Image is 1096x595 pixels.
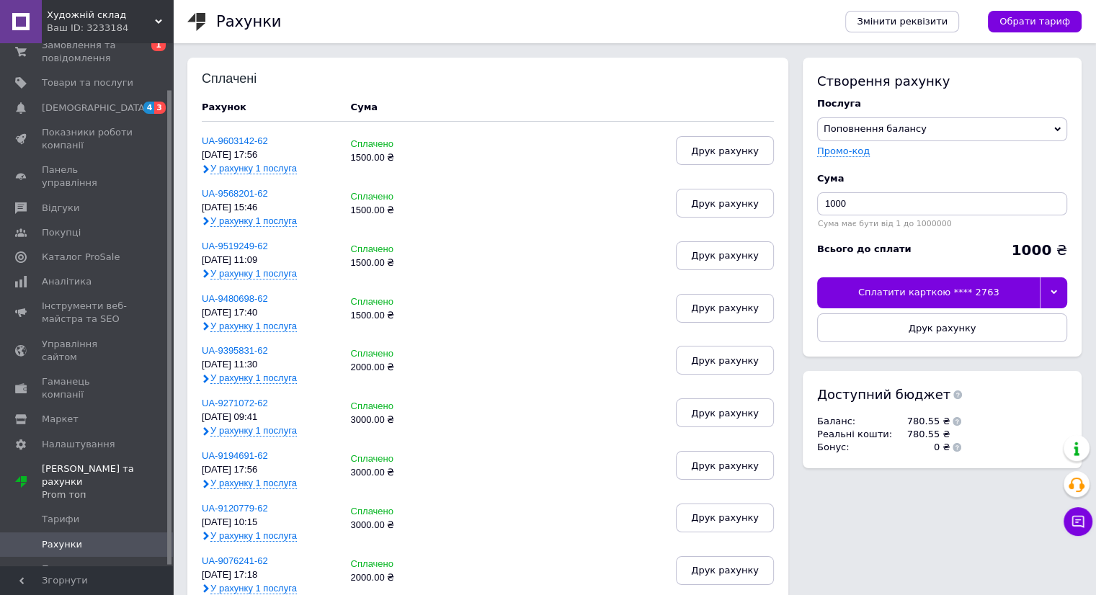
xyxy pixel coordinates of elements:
span: Друк рахунку [691,565,759,576]
div: Cума [351,101,378,114]
td: Бонус : [817,441,896,454]
div: Сплачено [351,401,442,412]
span: 4 [143,102,155,114]
span: Замовлення та повідомлення [42,39,133,65]
span: Друк рахунку [691,303,759,313]
div: 2000.00 ₴ [351,362,442,373]
span: 1 [151,39,166,51]
a: UA-9194691-62 [202,450,268,461]
div: Створення рахунку [817,72,1067,90]
span: Доступний бюджет [817,385,950,403]
span: Друк рахунку [691,198,759,209]
div: Сплачено [351,244,442,255]
span: У рахунку 1 послуга [210,268,297,279]
span: Інструменти веб-майстра та SEO [42,300,133,326]
a: UA-9519249-62 [202,241,268,251]
div: Сплачено [351,297,442,308]
span: У рахунку 1 послуга [210,583,297,594]
div: 3000.00 ₴ [351,520,442,531]
span: Програма "Приведи друга" [42,563,133,589]
a: UA-9120779-62 [202,503,268,514]
span: У рахунку 1 послуга [210,372,297,384]
div: 3000.00 ₴ [351,415,442,426]
div: Сплачено [351,506,442,517]
span: Покупці [42,226,81,239]
div: Сума має бути від 1 до 1000000 [817,219,1067,228]
span: Показники роботи компанії [42,126,133,152]
span: Аналітика [42,275,92,288]
td: Реальні кошти : [817,428,896,441]
div: [DATE] 11:30 [202,359,337,370]
div: Сплатити карткою **** 2763 [817,277,1040,308]
div: 2000.00 ₴ [351,573,442,583]
span: У рахунку 1 послуга [210,321,297,332]
span: Змінити реквізити [857,15,948,28]
span: Рахунки [42,538,82,551]
button: Друк рахунку [676,241,774,270]
span: У рахунку 1 послуга [210,478,297,489]
div: Сплачено [351,559,442,570]
div: Сплачені [202,72,296,86]
span: Каталог ProSale [42,251,120,264]
span: Панель управління [42,164,133,189]
div: 1500.00 ₴ [351,310,442,321]
span: У рахунку 1 послуга [210,215,297,227]
div: [DATE] 17:56 [202,465,337,475]
div: [DATE] 11:09 [202,255,337,266]
a: UA-9076241-62 [202,555,268,566]
h1: Рахунки [216,13,281,30]
span: 3 [154,102,166,114]
a: Обрати тариф [988,11,1082,32]
span: Відгуки [42,202,79,215]
span: [PERSON_NAME] та рахунки [42,462,173,502]
td: Баланс : [817,415,896,428]
button: Друк рахунку [676,294,774,323]
span: Друк рахунку [691,408,759,419]
a: UA-9480698-62 [202,293,268,304]
a: UA-9568201-62 [202,188,268,199]
button: Друк рахунку [676,556,774,585]
span: У рахунку 1 послуга [210,425,297,437]
div: [DATE] 10:15 [202,517,337,528]
div: 1500.00 ₴ [351,258,442,269]
div: [DATE] 17:56 [202,150,337,161]
span: Управління сайтом [42,338,133,364]
b: 1000 [1011,241,1051,259]
div: [DATE] 15:46 [202,202,337,213]
span: У рахунку 1 послуга [210,163,297,174]
a: UA-9271072-62 [202,398,268,408]
div: Послуга [817,97,1067,110]
div: [DATE] 17:40 [202,308,337,318]
span: Налаштування [42,438,115,451]
div: Сплачено [351,192,442,202]
div: [DATE] 09:41 [202,412,337,423]
span: Маркет [42,413,79,426]
button: Друк рахунку [676,189,774,218]
button: Друк рахунку [676,451,774,480]
span: Тарифи [42,513,79,526]
div: Сплачено [351,454,442,465]
a: UA-9395831-62 [202,345,268,356]
div: ₴ [1011,243,1067,257]
span: Гаманець компанії [42,375,133,401]
span: Друк рахунку [691,250,759,261]
div: Ваш ID: 3233184 [47,22,173,35]
button: Чат з покупцем [1064,507,1092,536]
input: Введіть суму [817,192,1067,215]
div: Рахунок [202,101,337,114]
span: Друк рахунку [691,355,759,366]
button: Друк рахунку [676,398,774,427]
span: Товари та послуги [42,76,133,89]
div: Сплачено [351,349,442,359]
td: 780.55 ₴ [896,415,950,428]
button: Друк рахунку [676,346,774,375]
div: 1500.00 ₴ [351,205,442,216]
a: UA-9603142-62 [202,135,268,146]
span: Друк рахунку [691,146,759,156]
div: [DATE] 17:18 [202,570,337,581]
button: Друк рахунку [676,504,774,532]
span: Друк рахунку [691,460,759,471]
div: 3000.00 ₴ [351,467,442,478]
button: Друк рахунку [676,136,774,165]
span: [DEMOGRAPHIC_DATA] [42,102,148,115]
